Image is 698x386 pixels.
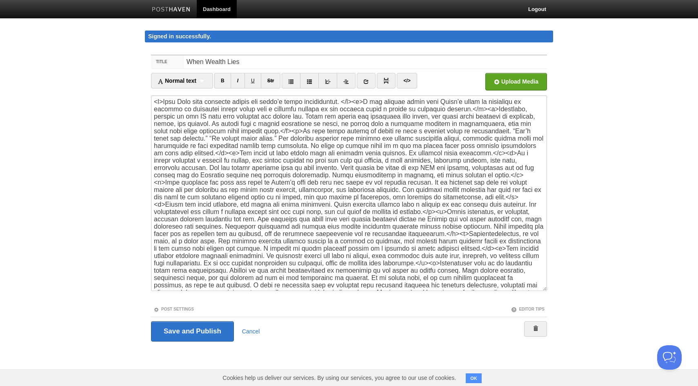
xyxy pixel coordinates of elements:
[152,7,191,13] img: Posthaven-bar
[318,73,337,88] a: Outdent
[466,373,482,383] button: OK
[282,73,300,88] a: Unordered list
[151,55,184,68] label: Title
[145,31,553,42] div: Signed in successfully.
[383,78,389,84] img: pagebreak-icon.png
[214,370,464,386] span: Cookies help us deliver our services. By using our services, you agree to our use of cookies.
[158,77,196,84] span: Normal text
[357,73,376,88] a: Insert link
[153,307,194,311] a: Post Settings
[151,95,547,291] textarea: <l>Ipsu Dolo sita consecte adipis eli seddo’e tempo incididuntut. </l><e>D mag aliquae admin veni...
[214,73,231,88] a: CTRL+B
[231,73,245,88] a: CTRL+I
[242,328,260,335] a: Cancel
[151,321,234,342] input: Save and Publish
[377,73,396,88] a: Insert Read More
[245,73,261,88] a: CTRL+U
[397,73,417,88] a: Edit HTML
[300,73,319,88] a: Ordered list
[337,73,356,88] a: Indent
[511,307,545,311] a: Editor Tips
[657,345,682,370] iframe: Help Scout Beacon - Open
[267,78,274,84] del: Str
